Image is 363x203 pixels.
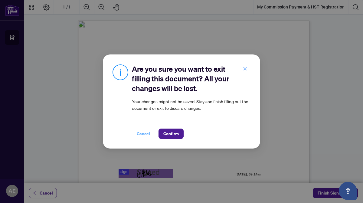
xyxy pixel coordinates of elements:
img: Info Icon [113,64,128,80]
button: Open asap [339,182,357,200]
button: Cancel [132,129,155,139]
span: Cancel [137,129,150,139]
article: Your changes might not be saved. Stay and finish filling out the document or exit to discard chan... [132,98,250,111]
span: close [243,67,247,71]
h2: Are you sure you want to exit filling this document? All your changes will be lost. [132,64,250,93]
span: Confirm [163,129,179,139]
button: Confirm [159,129,184,139]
